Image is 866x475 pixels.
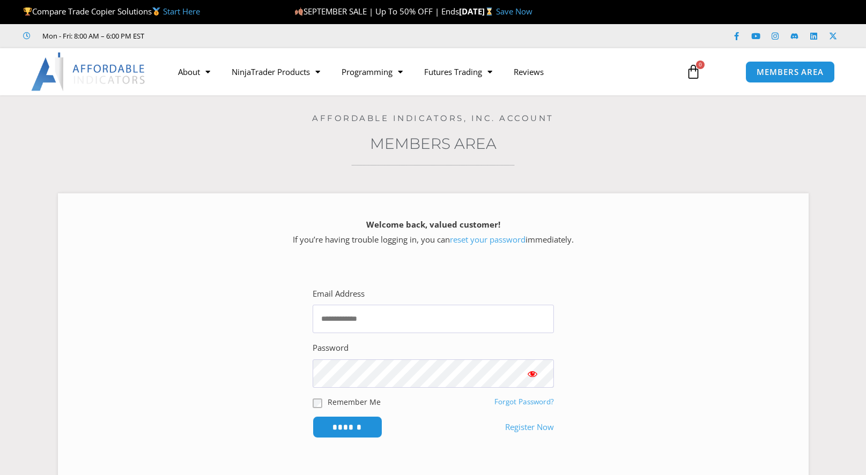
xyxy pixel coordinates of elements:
[696,61,705,69] span: 0
[511,359,554,388] button: Show password
[413,59,503,84] a: Futures Trading
[40,29,144,42] span: Mon - Fri: 8:00 AM – 6:00 PM EST
[167,59,673,84] nav: Menu
[23,6,200,17] span: Compare Trade Copier Solutions
[485,7,493,16] img: ⌛
[670,56,717,87] a: 0
[159,31,320,41] iframe: Customer reviews powered by Trustpilot
[370,134,497,153] a: Members Area
[494,397,554,406] a: Forgot Password?
[328,396,381,408] label: Remember Me
[450,234,525,245] a: reset your password
[331,59,413,84] a: Programming
[152,7,160,16] img: 🥇
[294,6,459,17] span: SEPTEMBER SALE | Up To 50% OFF | Ends
[745,61,835,83] a: MEMBERS AREA
[757,68,824,76] span: MEMBERS AREA
[167,59,221,84] a: About
[459,6,496,17] strong: [DATE]
[221,59,331,84] a: NinjaTrader Products
[496,6,532,17] a: Save Now
[295,7,303,16] img: 🍂
[312,113,554,123] a: Affordable Indicators, Inc. Account
[505,420,554,435] a: Register Now
[31,52,146,91] img: LogoAI | Affordable Indicators – NinjaTrader
[313,341,349,356] label: Password
[163,6,200,17] a: Start Here
[313,286,365,301] label: Email Address
[503,59,554,84] a: Reviews
[77,217,790,247] p: If you’re having trouble logging in, you can immediately.
[366,219,500,230] strong: Welcome back, valued customer!
[24,7,32,16] img: 🏆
